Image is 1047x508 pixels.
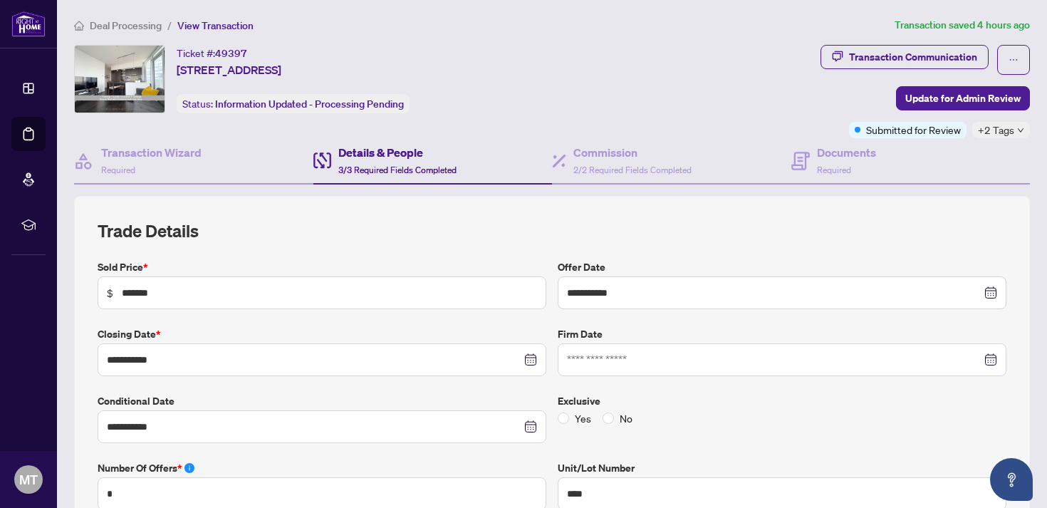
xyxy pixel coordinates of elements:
[98,393,546,409] label: Conditional Date
[101,144,202,161] h4: Transaction Wizard
[177,45,247,61] div: Ticket #:
[11,11,46,37] img: logo
[338,165,457,175] span: 3/3 Required Fields Completed
[817,165,851,175] span: Required
[177,61,281,78] span: [STREET_ADDRESS]
[849,46,977,68] div: Transaction Communication
[19,470,38,489] span: MT
[905,87,1021,110] span: Update for Admin Review
[98,259,546,275] label: Sold Price
[990,458,1033,501] button: Open asap
[614,410,638,426] span: No
[338,144,457,161] h4: Details & People
[573,144,692,161] h4: Commission
[558,393,1006,409] label: Exclusive
[215,47,247,60] span: 49397
[817,144,876,161] h4: Documents
[90,19,162,32] span: Deal Processing
[98,326,546,342] label: Closing Date
[821,45,989,69] button: Transaction Communication
[215,98,404,110] span: Information Updated - Processing Pending
[896,86,1030,110] button: Update for Admin Review
[573,165,692,175] span: 2/2 Required Fields Completed
[74,21,84,31] span: home
[895,17,1030,33] article: Transaction saved 4 hours ago
[177,94,410,113] div: Status:
[866,122,961,138] span: Submitted for Review
[1009,55,1019,65] span: ellipsis
[1017,127,1024,134] span: down
[177,19,254,32] span: View Transaction
[101,165,135,175] span: Required
[978,122,1014,138] span: +2 Tags
[184,463,194,473] span: info-circle
[558,259,1006,275] label: Offer Date
[167,17,172,33] li: /
[98,460,546,476] label: Number of offers
[558,460,1006,476] label: Unit/Lot Number
[107,285,113,301] span: $
[98,219,1006,242] h2: Trade Details
[569,410,597,426] span: Yes
[558,326,1006,342] label: Firm Date
[75,46,165,113] img: IMG-C12208266_1.jpg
